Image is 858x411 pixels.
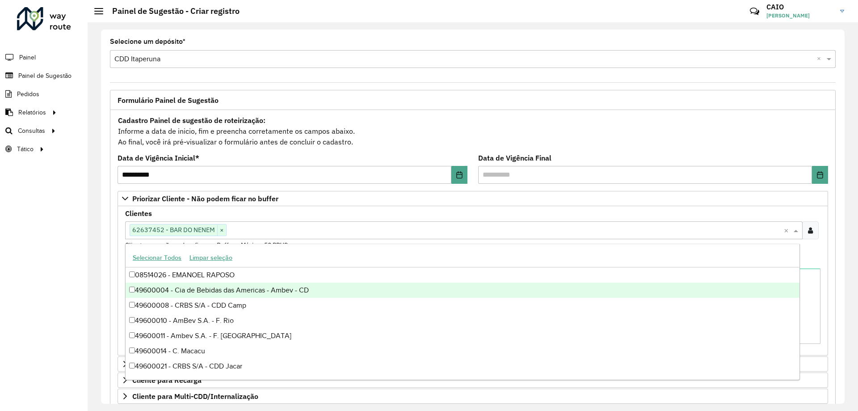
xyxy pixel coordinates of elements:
[118,153,199,163] label: Data de Vigência Inicial
[126,298,799,313] div: 49600008 - CRBS S/A - CDD Camp
[126,359,799,374] div: 49600021 - CRBS S/A - CDD Jacar
[126,313,799,328] div: 49600010 - AmBev S.A. - F. Rio
[817,54,824,64] span: Clear all
[812,166,828,184] button: Choose Date
[118,191,828,206] a: Priorizar Cliente - Não podem ficar no buffer
[118,373,828,388] a: Cliente para Recarga
[766,3,833,11] h3: CAIO
[478,153,551,163] label: Data de Vigência Final
[118,206,828,356] div: Priorizar Cliente - Não podem ficar no buffer
[126,374,799,389] div: 49600038 - BAR
[19,53,36,62] span: Painel
[18,108,46,117] span: Relatórios
[125,244,800,380] ng-dropdown-panel: Options list
[125,208,152,219] label: Clientes
[766,12,833,20] span: [PERSON_NAME]
[451,166,467,184] button: Choose Date
[110,36,185,47] label: Selecione um depósito
[132,195,278,202] span: Priorizar Cliente - Não podem ficar no buffer
[185,251,236,265] button: Limpar seleção
[217,225,226,236] span: ×
[126,328,799,343] div: 49600011 - Ambev S.A. - F. [GEOGRAPHIC_DATA]
[132,377,202,384] span: Cliente para Recarga
[130,225,217,235] span: 62637452 - BAR DO NENEM
[118,356,828,372] a: Preservar Cliente - Devem ficar no buffer, não roteirizar
[17,89,39,99] span: Pedidos
[118,116,265,125] strong: Cadastro Painel de sugestão de roteirização:
[126,343,799,359] div: 49600014 - C. Macacu
[17,144,34,154] span: Tático
[745,2,764,21] a: Contato Rápido
[132,393,258,400] span: Cliente para Multi-CDD/Internalização
[784,225,791,236] span: Clear all
[118,389,828,404] a: Cliente para Multi-CDD/Internalização
[126,283,799,298] div: 49600004 - Cia de Bebidas das Americas - Ambev - CD
[18,71,71,81] span: Painel de Sugestão
[18,126,45,136] span: Consultas
[129,251,185,265] button: Selecionar Todos
[103,6,240,16] h2: Painel de Sugestão - Criar registro
[125,241,288,249] small: Clientes que não podem ficar no Buffer – Máximo 50 PDVS
[118,97,219,104] span: Formulário Painel de Sugestão
[118,114,828,148] div: Informe a data de inicio, fim e preencha corretamente os campos abaixo. Ao final, você irá pré-vi...
[126,267,799,283] div: 08514026 - EMANOEL RAPOSO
